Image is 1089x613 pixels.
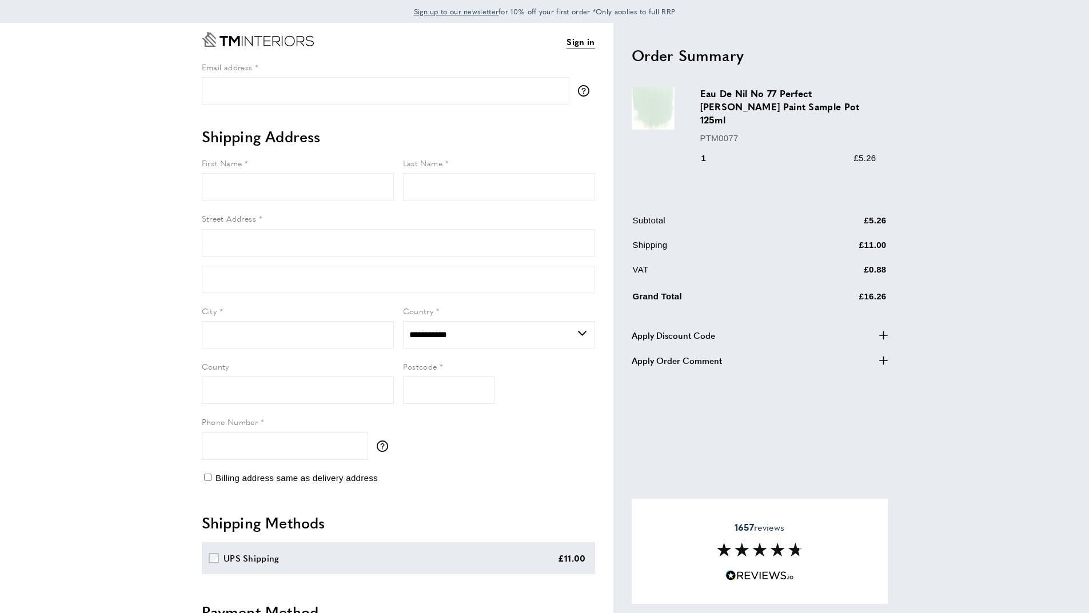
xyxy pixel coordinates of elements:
span: Email address [202,61,253,73]
p: PTM0077 [700,131,876,145]
td: £16.26 [796,287,886,312]
a: Sign in [567,35,595,49]
div: 1 [700,151,723,165]
span: Phone Number [202,416,258,427]
div: UPS Shipping [224,551,280,565]
span: £5.26 [853,153,876,163]
td: Grand Total [633,287,796,312]
input: Billing address same as delivery address [204,474,212,481]
span: Street Address [202,213,257,224]
td: £11.00 [796,238,886,261]
h2: Order Summary [632,45,888,66]
h2: Shipping Address [202,126,595,147]
span: reviews [735,522,784,533]
div: £11.00 [558,551,586,565]
span: First Name [202,157,242,169]
span: Last Name [403,157,443,169]
span: City [202,305,217,316]
span: Postcode [403,360,437,372]
span: County [202,360,229,372]
span: Apply Order Comment [632,354,722,367]
td: Shipping [633,238,796,261]
span: Billing address same as delivery address [216,473,378,483]
img: Eau De Nil No 77 Perfect Matt Emulsion Paint Sample Pot 125ml [632,87,675,130]
a: Sign up to our newsletter [414,6,499,17]
button: More information [578,85,595,97]
span: Apply Discount Code [632,328,715,342]
img: Reviews.io 5 stars [725,570,794,581]
td: £5.26 [796,214,886,236]
button: More information [377,440,394,452]
a: Go to Home page [202,32,314,47]
strong: 1657 [735,520,754,534]
td: Subtotal [633,214,796,236]
h2: Shipping Methods [202,512,595,533]
img: Reviews section [717,543,803,556]
span: Country [403,305,434,316]
td: VAT [633,263,796,285]
span: for 10% off your first order *Only applies to full RRP [414,6,676,17]
h3: Eau De Nil No 77 Perfect [PERSON_NAME] Paint Sample Pot 125ml [700,87,876,126]
td: £0.88 [796,263,886,285]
